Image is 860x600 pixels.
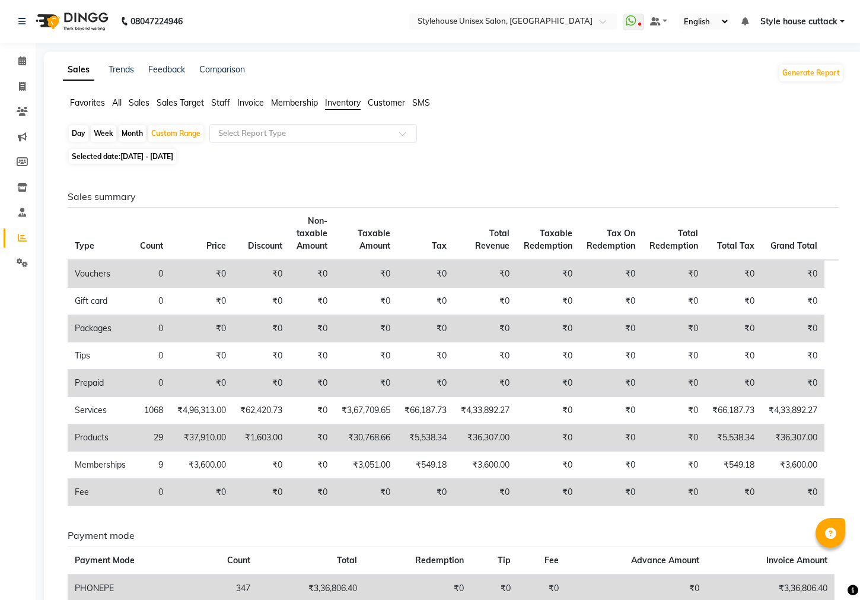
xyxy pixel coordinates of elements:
td: ₹4,33,892.27 [762,397,824,424]
td: ₹0 [233,370,289,397]
td: ₹0 [579,288,642,315]
span: Tip [498,555,511,566]
td: ₹0 [642,424,705,452]
td: ₹0 [289,479,335,506]
div: Custom Range [148,125,203,142]
span: Inventory [325,97,361,108]
span: Non-taxable Amount [297,215,327,251]
td: ₹0 [289,370,335,397]
td: ₹0 [233,288,289,315]
td: ₹0 [762,315,824,342]
td: ₹0 [705,288,762,315]
td: ₹0 [705,342,762,370]
td: ₹66,187.73 [397,397,454,424]
td: ₹0 [517,342,579,370]
td: ₹0 [642,370,705,397]
td: ₹0 [170,315,233,342]
td: ₹0 [642,452,705,479]
td: ₹0 [517,452,579,479]
td: ₹0 [517,260,579,288]
td: ₹0 [454,479,517,506]
td: 0 [133,288,170,315]
td: ₹0 [642,315,705,342]
span: Style house cuttack [760,15,837,28]
td: ₹0 [289,315,335,342]
td: ₹3,600.00 [170,452,233,479]
td: ₹0 [335,479,397,506]
td: ₹3,051.00 [335,452,397,479]
td: ₹0 [170,260,233,288]
span: Type [75,240,94,251]
span: Invoice Amount [766,555,827,566]
span: Discount [248,240,282,251]
span: [DATE] - [DATE] [120,152,173,161]
td: ₹0 [454,288,517,315]
td: ₹0 [579,452,642,479]
td: ₹549.18 [705,452,762,479]
td: ₹0 [762,288,824,315]
td: ₹0 [705,479,762,506]
span: Membership [271,97,318,108]
span: Fee [544,555,559,566]
a: Trends [109,64,134,75]
td: ₹0 [517,370,579,397]
td: ₹30,768.66 [335,424,397,452]
td: ₹0 [170,479,233,506]
td: ₹0 [579,479,642,506]
span: Redemption [415,555,464,566]
span: Staff [211,97,230,108]
span: Tax On Redemption [587,228,635,251]
td: Products [68,424,133,452]
h6: Payment mode [68,530,834,541]
td: ₹0 [517,479,579,506]
td: ₹62,420.73 [233,397,289,424]
td: ₹0 [705,315,762,342]
td: ₹5,538.34 [397,424,454,452]
td: ₹0 [170,288,233,315]
td: ₹0 [289,342,335,370]
span: Sales [129,97,149,108]
td: 0 [133,370,170,397]
span: Favorites [70,97,105,108]
span: Taxable Amount [358,228,390,251]
td: ₹0 [642,260,705,288]
td: ₹0 [233,315,289,342]
span: Invoice [237,97,264,108]
td: ₹0 [170,370,233,397]
td: ₹3,600.00 [454,452,517,479]
td: 0 [133,315,170,342]
td: ₹0 [705,260,762,288]
td: ₹0 [335,315,397,342]
td: Fee [68,479,133,506]
td: ₹4,33,892.27 [454,397,517,424]
span: Sales Target [157,97,204,108]
td: Services [68,397,133,424]
td: ₹36,307.00 [454,424,517,452]
td: ₹0 [642,342,705,370]
a: Comparison [199,64,245,75]
td: ₹1,603.00 [233,424,289,452]
td: ₹0 [454,342,517,370]
td: Tips [68,342,133,370]
td: 29 [133,424,170,452]
td: 0 [133,342,170,370]
td: ₹0 [454,370,517,397]
td: ₹0 [762,342,824,370]
td: ₹0 [397,315,454,342]
td: ₹3,67,709.65 [335,397,397,424]
td: ₹0 [454,260,517,288]
td: ₹0 [233,342,289,370]
div: Week [91,125,116,142]
span: Total Tax [717,240,754,251]
td: ₹0 [454,315,517,342]
td: Packages [68,315,133,342]
span: All [112,97,122,108]
span: Payment Mode [75,555,135,566]
td: ₹0 [170,342,233,370]
td: 0 [133,479,170,506]
td: ₹0 [642,288,705,315]
span: Advance Amount [631,555,699,566]
td: ₹0 [642,397,705,424]
td: ₹37,910.00 [170,424,233,452]
td: ₹0 [289,397,335,424]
